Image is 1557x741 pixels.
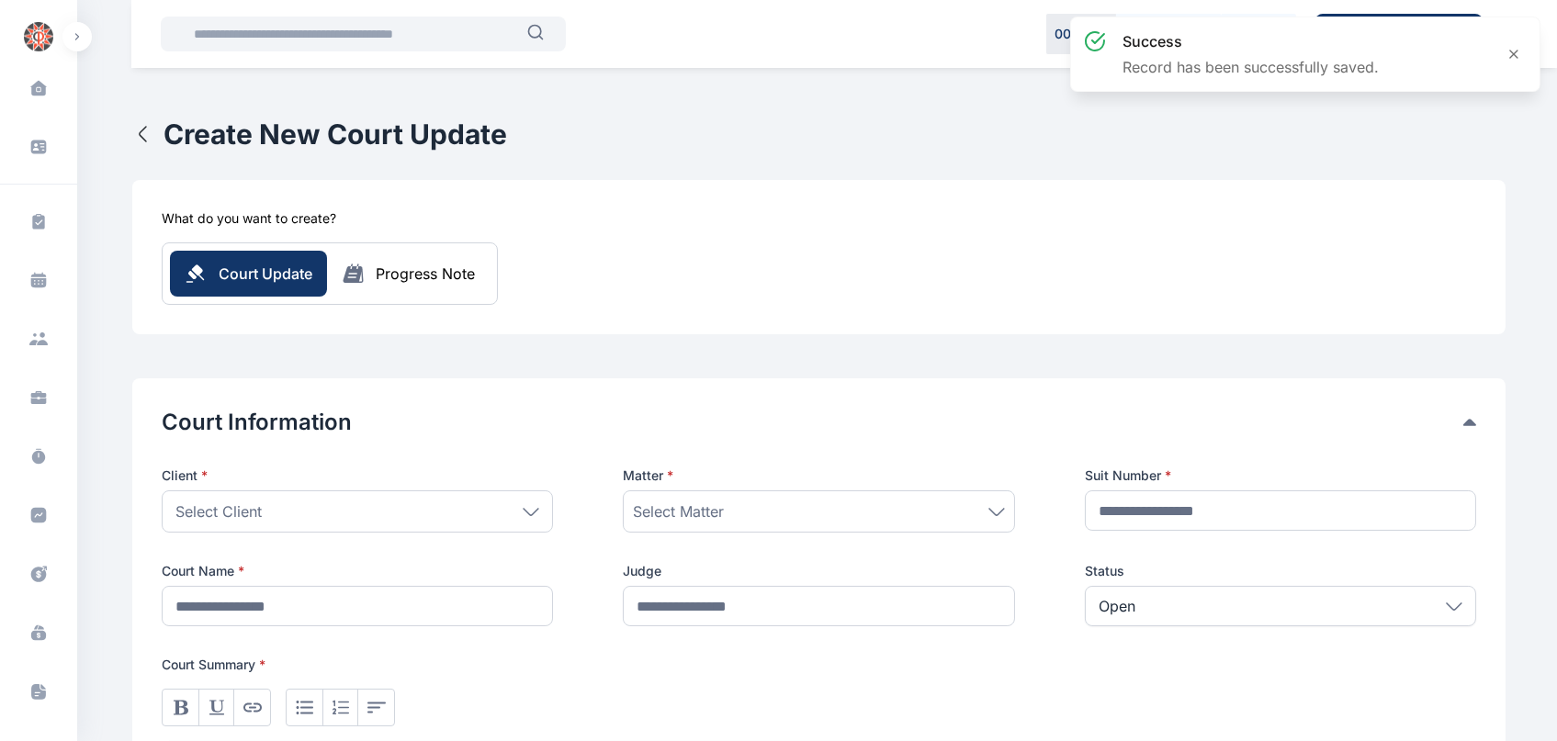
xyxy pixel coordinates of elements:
div: Progress Note [376,263,475,285]
span: Select Matter [633,500,724,522]
p: Record has been successfully saved. [1123,56,1379,78]
label: Status [1085,562,1476,580]
span: Matter [623,466,673,485]
label: Suit Number [1085,466,1476,485]
button: Court Information [162,408,1463,437]
button: Progress Note [327,263,490,285]
label: Judge [623,562,1014,580]
div: Court Information [162,408,1476,437]
h1: Create New Court Update [164,118,507,151]
h5: What do you want to create? [162,209,336,228]
p: Client [162,466,553,485]
h3: success [1123,30,1379,52]
span: Court Update [219,263,312,285]
p: Open [1099,595,1135,617]
button: Court Update [170,251,327,297]
p: 00 : 00 : 21 [1055,25,1109,43]
p: Court Summary [162,656,1476,674]
label: Court Name [162,562,553,580]
span: Select Client [175,500,262,522]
